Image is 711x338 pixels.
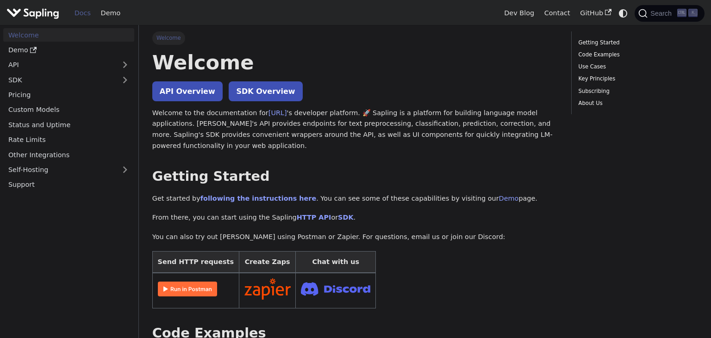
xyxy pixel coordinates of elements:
p: Get started by . You can see some of these capabilities by visiting our page. [152,193,558,204]
button: Expand sidebar category 'SDK' [116,73,134,86]
a: Welcome [3,28,134,42]
img: Run in Postman [158,282,217,296]
a: Subscribing [579,87,694,96]
th: Send HTTP requests [152,251,239,273]
th: Create Zaps [239,251,296,273]
nav: Breadcrumbs [152,31,558,44]
th: Chat with us [296,251,376,273]
a: Rate Limits [3,133,134,147]
span: Welcome [152,31,185,44]
a: Custom Models [3,103,134,117]
a: SDK Overview [229,81,302,101]
a: Demo [96,6,125,20]
a: API Overview [152,81,223,101]
a: Demo [3,43,134,57]
a: Use Cases [579,62,694,71]
a: Pricing [3,88,134,102]
a: [URL] [268,109,287,117]
h1: Welcome [152,50,558,75]
button: Expand sidebar category 'API' [116,58,134,72]
a: Contact [539,6,575,20]
h2: Getting Started [152,168,558,185]
a: Sapling.ai [6,6,62,20]
a: Getting Started [579,38,694,47]
img: Connect in Zapier [244,278,291,300]
span: Search [648,10,677,17]
kbd: K [688,9,698,17]
a: Docs [69,6,96,20]
button: Switch between dark and light mode (currently system mode) [617,6,630,20]
p: You can also try out [PERSON_NAME] using Postman or Zapier. For questions, email us or join our D... [152,232,558,243]
a: Status and Uptime [3,118,134,131]
a: Demo [499,195,519,202]
a: Other Integrations [3,148,134,161]
a: Self-Hosting [3,163,134,177]
button: Search (Ctrl+K) [635,5,704,22]
a: GitHub [575,6,616,20]
a: Key Principles [579,74,694,83]
a: following the instructions here [200,195,316,202]
img: Join Discord [301,279,370,298]
a: SDK [338,214,353,221]
a: About Us [579,99,694,108]
a: SDK [3,73,116,86]
p: Welcome to the documentation for 's developer platform. 🚀 Sapling is a platform for building lang... [152,108,558,152]
a: Code Examples [579,50,694,59]
a: API [3,58,116,72]
a: Dev Blog [499,6,539,20]
a: HTTP API [297,214,331,221]
a: Support [3,178,134,191]
img: Sapling.ai [6,6,59,20]
p: From there, you can start using the Sapling or . [152,212,558,223]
